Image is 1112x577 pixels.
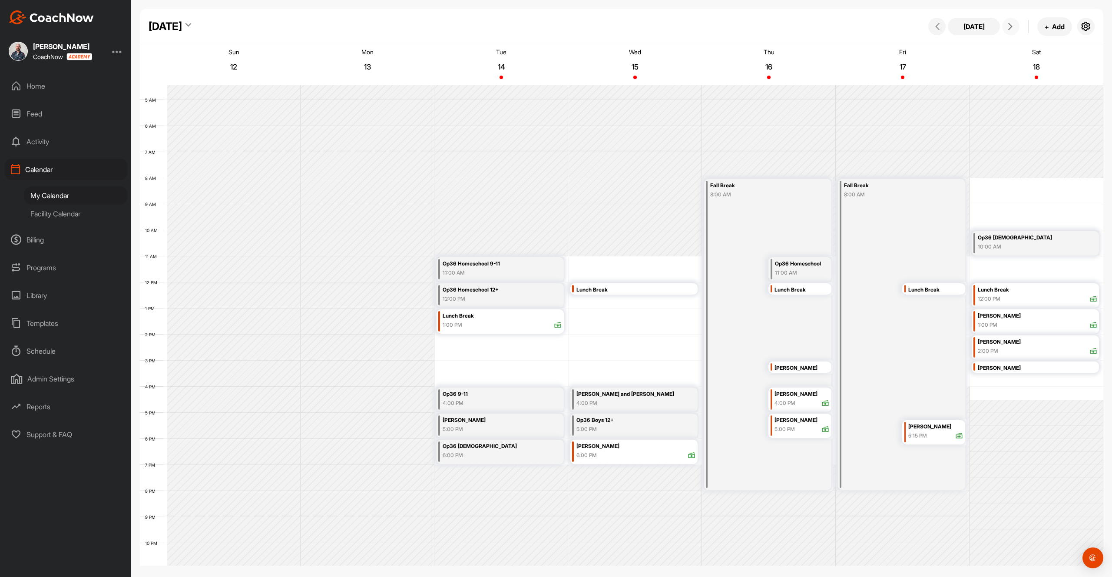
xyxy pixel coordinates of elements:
div: [PERSON_NAME] and [PERSON_NAME] [576,389,675,399]
div: 10 AM [140,228,166,233]
p: Tue [496,48,506,56]
div: Op36 Boys 12+ [576,415,675,425]
div: My Calendar [24,186,127,205]
div: Facility Calendar [24,205,127,223]
a: October 14, 2025 [434,45,568,85]
div: 4 PM [140,384,164,389]
div: Admin Settings [5,368,127,390]
div: 5 AM [140,97,165,103]
div: 9 PM [140,514,164,520]
div: 7 AM [140,149,164,155]
p: Mon [361,48,374,56]
div: 10:00 AM [978,243,1077,251]
p: Thu [764,48,774,56]
div: Templates [5,312,127,334]
p: 13 [360,63,375,71]
div: 1 PM [140,306,163,311]
p: 16 [761,63,777,71]
div: [PERSON_NAME] [774,363,829,373]
div: [DATE] [149,19,182,34]
div: 5:00 PM [774,425,795,433]
div: [PERSON_NAME] [33,43,92,50]
p: Sun [228,48,239,56]
a: October 16, 2025 [702,45,836,85]
div: 5:00 PM [443,425,541,433]
div: Feed [5,103,127,125]
div: [PERSON_NAME] [443,415,541,425]
p: 12 [226,63,242,71]
div: 6 PM [140,436,164,441]
div: [PERSON_NAME] [774,389,829,399]
div: 11 AM [140,254,165,259]
p: 17 [895,63,910,71]
p: Wed [629,48,641,56]
div: Library [5,285,127,306]
div: Calendar [5,159,127,180]
div: 10 PM [140,541,166,546]
div: 7 PM [140,462,164,468]
div: Op36 [DEMOGRAPHIC_DATA] [443,441,541,451]
div: Op36 Homeschool [775,259,822,269]
div: 3 PM [140,358,164,363]
img: CoachNow [9,10,94,24]
span: + [1045,22,1049,31]
div: Open Intercom Messenger [1082,547,1103,568]
div: Programs [5,257,127,279]
div: 1:00 PM [443,321,462,329]
div: 12:00 PM [443,295,541,303]
div: 8 AM [140,176,165,181]
div: [PERSON_NAME] [978,337,1097,347]
div: [PERSON_NAME] [908,422,963,432]
div: 1:00 PM [978,321,997,329]
div: Lunch Break [908,285,963,295]
div: 12 PM [140,280,166,285]
a: October 15, 2025 [568,45,702,85]
div: [PERSON_NAME] [774,415,829,425]
div: 4:00 PM [576,399,675,407]
div: 9 AM [140,202,165,207]
p: 14 [493,63,509,71]
div: Activity [5,131,127,153]
div: 2 PM [140,332,164,337]
div: 6:00 PM [443,451,541,459]
div: Reports [5,396,127,418]
p: 15 [627,63,643,71]
div: 4:00 PM [774,399,795,407]
div: [PERSON_NAME] [978,363,1097,373]
div: Fall Break [844,181,943,191]
a: October 18, 2025 [970,45,1103,85]
div: 8:00 AM [844,191,943,199]
button: +Add [1037,17,1072,36]
div: Op36 Homeschool 9-11 [443,259,541,269]
div: Lunch Break [576,285,695,295]
div: [PERSON_NAME] [576,441,695,451]
div: Lunch Break [774,285,829,295]
a: October 13, 2025 [301,45,434,85]
div: 11:00 AM [775,269,822,277]
div: Op36 9-11 [443,389,541,399]
p: Sat [1032,48,1041,56]
img: square_66c043b81892fb9acf2b9d89827f1db4.jpg [9,42,28,61]
div: Lunch Break [978,285,1097,295]
div: [PERSON_NAME] [978,311,1097,321]
div: 2:00 PM [978,347,998,355]
div: 6:00 PM [576,451,597,459]
p: 18 [1029,63,1044,71]
div: 5 PM [140,410,164,415]
div: 8 PM [140,488,164,494]
div: 5:00 PM [576,425,675,433]
div: CoachNow [33,53,92,60]
img: CoachNow acadmey [66,53,92,60]
div: Fall Break [710,181,809,191]
p: Fri [899,48,906,56]
div: Schedule [5,340,127,362]
div: Lunch Break [443,311,562,321]
div: Billing [5,229,127,251]
div: 11:00 AM [443,269,541,277]
a: October 17, 2025 [836,45,970,85]
a: October 12, 2025 [167,45,301,85]
div: 8:00 AM [710,191,809,199]
div: 6 AM [140,123,165,129]
div: Support & FAQ [5,424,127,445]
div: 5:15 PM [908,432,927,440]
